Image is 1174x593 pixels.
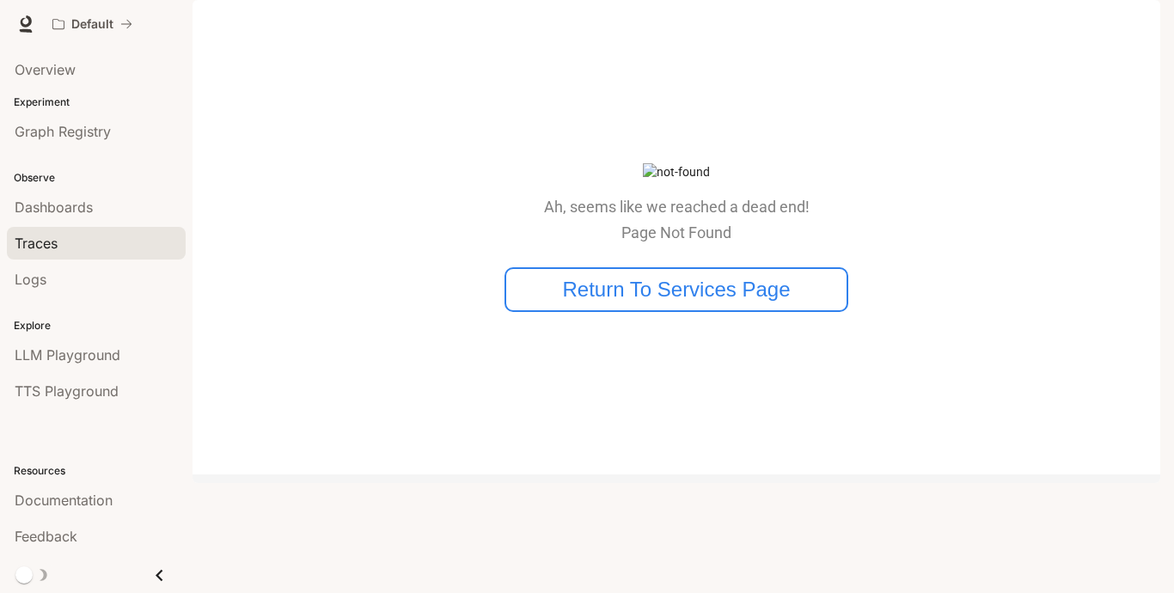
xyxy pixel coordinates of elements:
button: Return To Services Page [504,267,848,312]
p: Ah, seems like we reached a dead end! [544,199,810,216]
p: Default [71,17,113,32]
button: All workspaces [45,7,140,41]
img: not-found [643,163,710,181]
p: Page Not Found [544,224,810,241]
